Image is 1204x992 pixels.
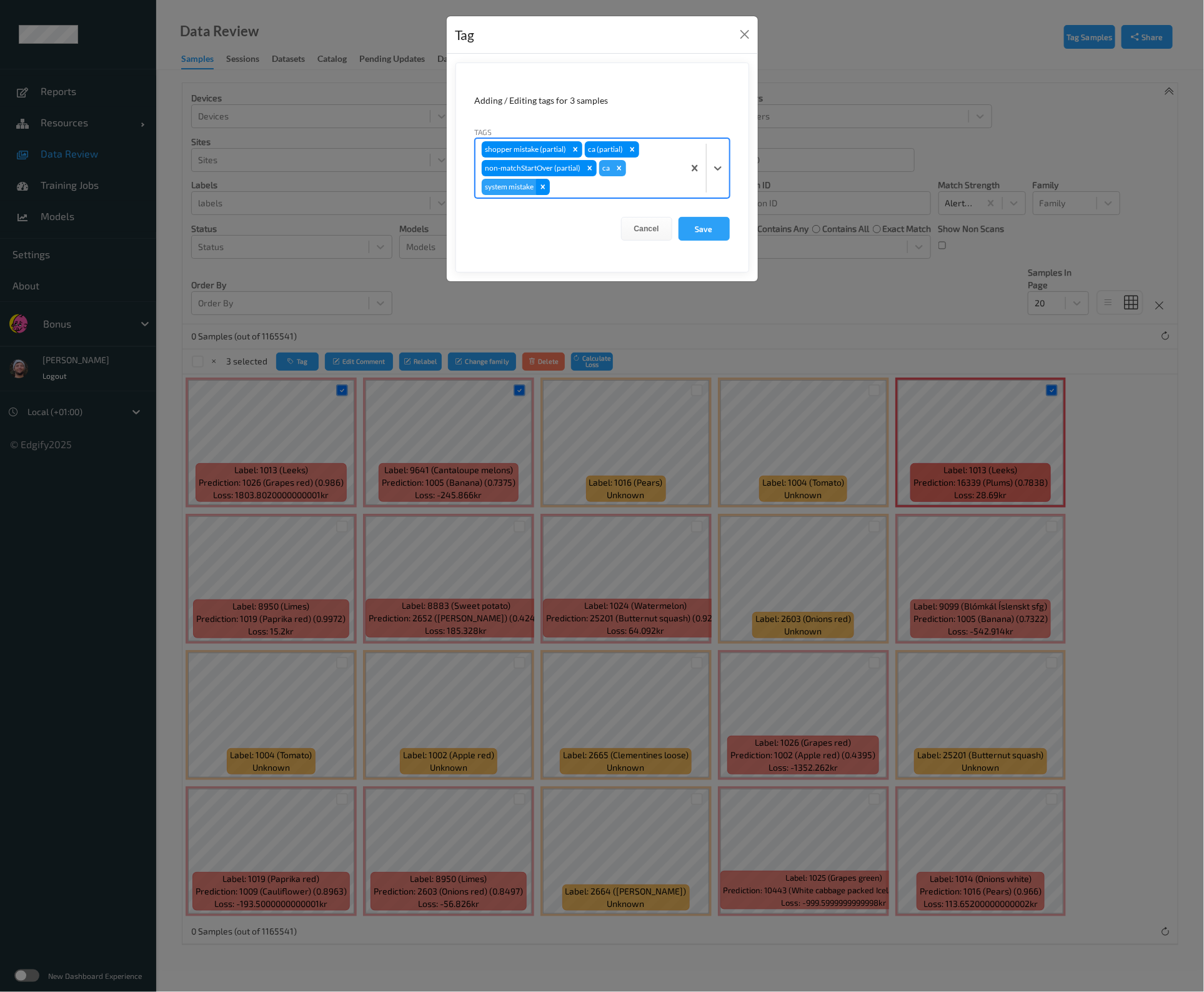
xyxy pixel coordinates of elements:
div: ca (partial) [585,141,625,158]
div: Remove system mistake [536,179,550,195]
div: Remove ca [612,160,626,176]
div: Remove shopper mistake (partial) [569,141,582,158]
div: Adding / Editing tags for 3 samples [475,94,730,107]
div: Tag [455,25,475,45]
div: Remove non-matchStartOver (partial) [583,160,597,176]
button: Cancel [621,217,672,241]
div: shopper mistake (partial) [482,141,569,158]
button: Save [679,217,730,241]
div: non-matchStartOver (partial) [482,160,583,176]
button: Close [736,26,754,43]
div: system mistake [482,179,536,195]
div: ca [599,160,612,176]
label: Tags [475,126,492,138]
div: Remove ca (partial) [625,141,639,158]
